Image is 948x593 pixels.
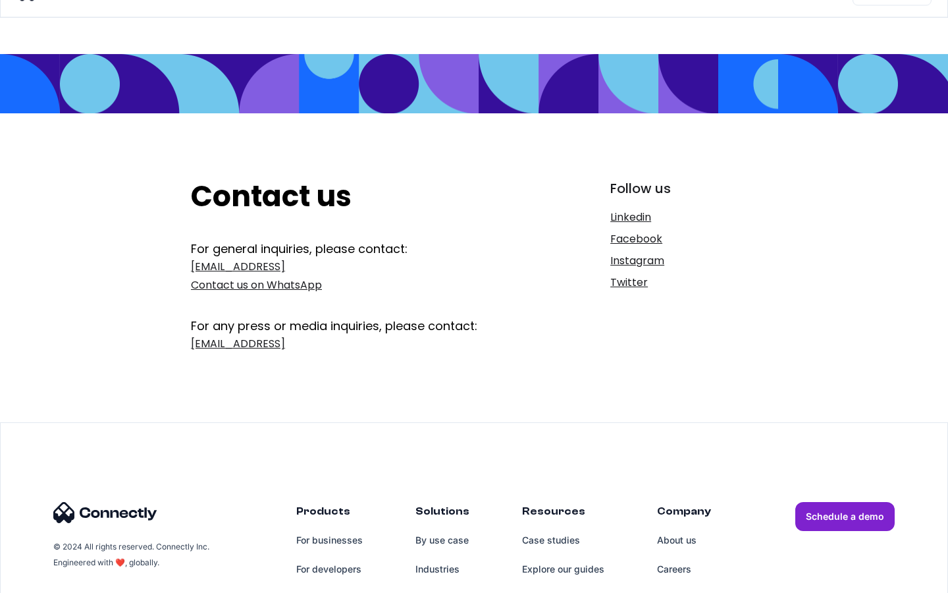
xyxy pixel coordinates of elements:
a: Instagram [610,252,757,270]
a: Industries [415,555,469,584]
a: Facebook [610,230,757,248]
a: Twitter [610,273,757,292]
a: Careers [657,555,711,584]
div: Company [657,502,711,526]
div: Solutions [415,502,469,526]
h2: Contact us [191,179,525,214]
div: © 2024 All rights reserved. Connectly Inc. Engineered with ❤️, globally. [53,539,211,571]
a: About us [657,526,711,555]
div: Products [296,502,363,526]
aside: Language selected: English [13,570,79,588]
a: By use case [415,526,469,555]
a: [EMAIL_ADDRESS]Contact us on WhatsApp [191,258,525,295]
a: [EMAIL_ADDRESS] [191,335,525,353]
a: Case studies [522,526,604,555]
div: Resources [522,502,604,526]
a: Explore our guides [522,555,604,584]
div: Follow us [610,179,757,198]
div: For general inquiries, please contact: [191,240,525,258]
ul: Language list [26,570,79,588]
img: Connectly Logo [53,502,157,523]
a: For businesses [296,526,363,555]
div: For any press or media inquiries, please contact: [191,298,525,335]
form: Get In Touch Form [191,240,525,356]
a: For developers [296,555,363,584]
a: Schedule a demo [795,502,895,531]
a: Linkedin [610,208,757,227]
